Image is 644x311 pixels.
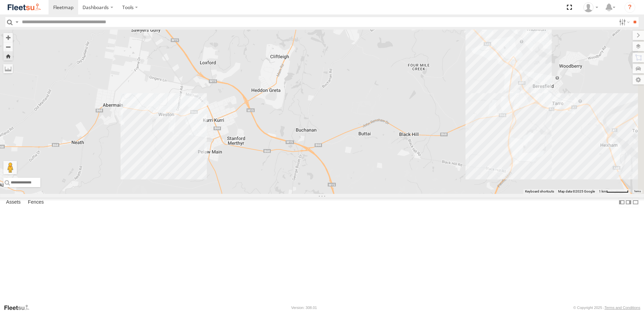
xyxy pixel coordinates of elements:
a: Terms and Conditions [605,306,640,310]
div: Version: 308.01 [291,306,317,310]
label: Assets [3,198,24,207]
button: Map Scale: 1 km per 62 pixels [597,189,631,194]
button: Zoom out [3,42,13,51]
a: Visit our Website [4,304,35,311]
label: Search Filter Options [616,17,631,27]
div: James Cullen [581,2,601,12]
label: Search Query [14,17,20,27]
label: Dock Summary Table to the Right [625,198,632,207]
div: © Copyright 2025 - [573,306,640,310]
label: Map Settings [633,75,644,84]
button: Zoom Home [3,51,13,61]
span: 1 km [599,189,606,193]
button: Zoom in [3,33,13,42]
span: Map data ©2025 Google [558,189,595,193]
i: ? [624,2,635,13]
a: Terms (opens in new tab) [634,190,641,193]
img: fleetsu-logo-horizontal.svg [7,3,42,12]
label: Fences [25,198,47,207]
button: Keyboard shortcuts [525,189,554,194]
label: Hide Summary Table [632,198,639,207]
label: Measure [3,64,13,73]
button: Drag Pegman onto the map to open Street View [3,161,17,174]
label: Dock Summary Table to the Left [618,198,625,207]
